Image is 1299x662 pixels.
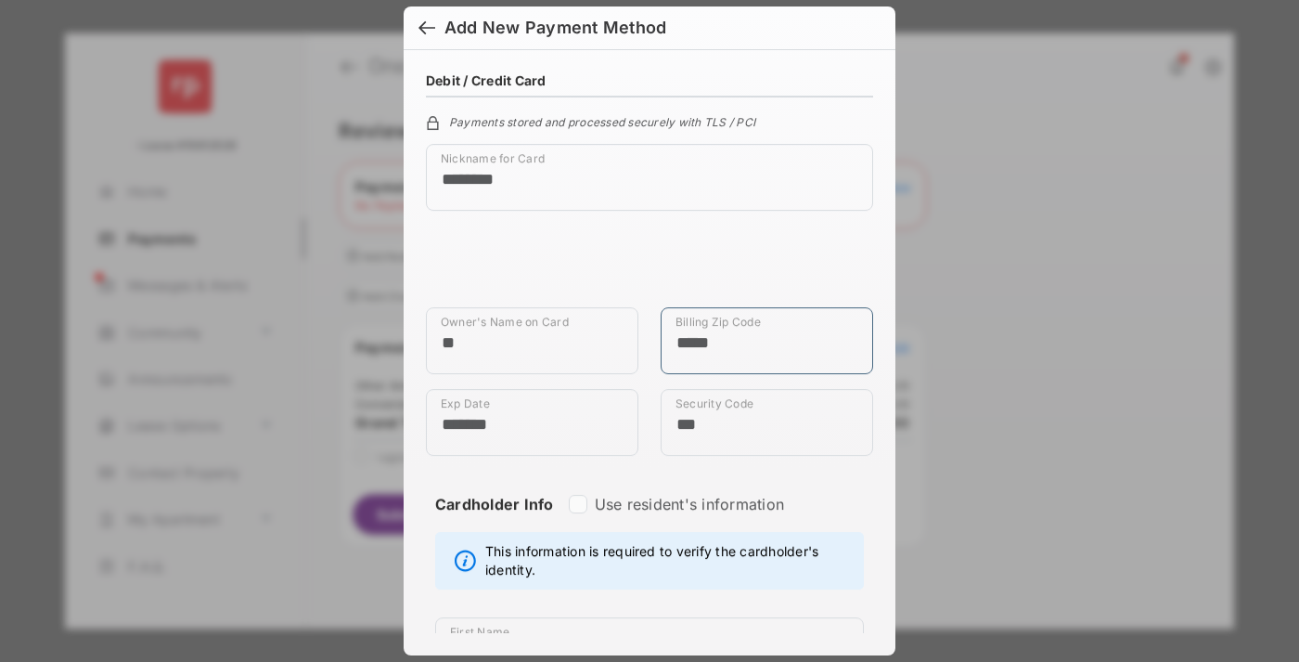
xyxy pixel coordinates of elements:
label: Use resident's information [595,495,784,513]
span: This information is required to verify the cardholder's identity. [485,542,854,579]
div: Payments stored and processed securely with TLS / PCI [426,112,873,129]
div: Add New Payment Method [444,18,666,38]
h4: Debit / Credit Card [426,72,547,88]
strong: Cardholder Info [435,495,554,547]
iframe: Credit card field [426,226,873,307]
